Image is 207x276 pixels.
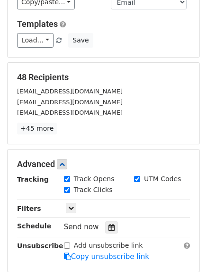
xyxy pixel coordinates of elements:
strong: Filters [17,205,41,212]
small: [EMAIL_ADDRESS][DOMAIN_NAME] [17,109,123,116]
span: Send now [64,223,99,231]
label: Track Opens [74,174,115,184]
iframe: Chat Widget [160,231,207,276]
label: Add unsubscribe link [74,241,143,251]
strong: Schedule [17,222,51,230]
small: [EMAIL_ADDRESS][DOMAIN_NAME] [17,88,123,95]
a: +45 more [17,123,57,134]
button: Save [68,33,93,48]
label: Track Clicks [74,185,113,195]
strong: Unsubscribe [17,242,63,250]
h5: 48 Recipients [17,72,190,83]
a: Templates [17,19,58,29]
small: [EMAIL_ADDRESS][DOMAIN_NAME] [17,99,123,106]
strong: Tracking [17,176,49,183]
a: Copy unsubscribe link [64,252,149,261]
h5: Advanced [17,159,190,169]
label: UTM Codes [144,174,181,184]
a: Load... [17,33,54,48]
